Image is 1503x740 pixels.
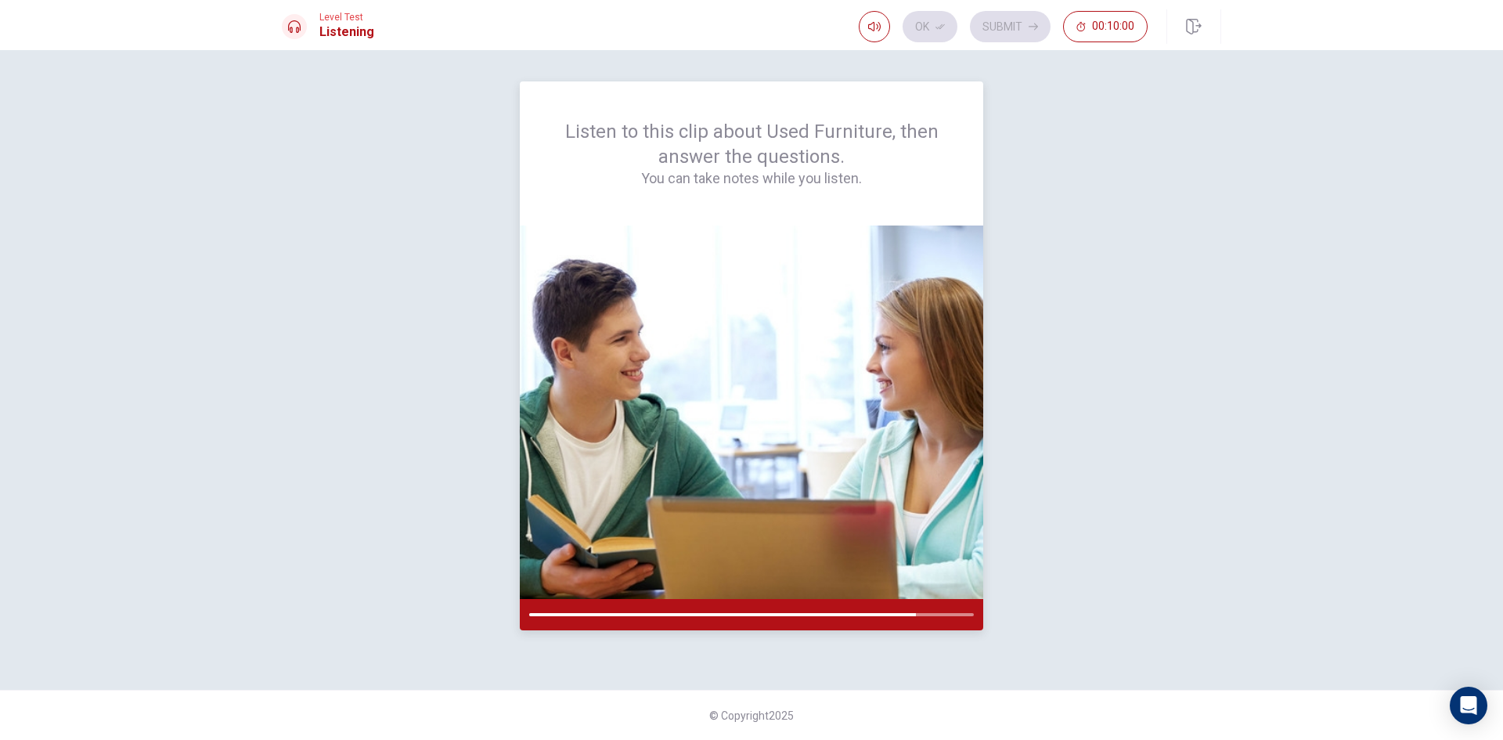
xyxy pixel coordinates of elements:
img: passage image [520,226,983,599]
h4: You can take notes while you listen. [557,169,946,188]
div: Listen to this clip about Used Furniture, then answer the questions. [557,119,946,188]
span: 00:10:00 [1092,20,1134,33]
div: Open Intercom Messenger [1450,687,1487,724]
span: Level Test [319,12,374,23]
span: © Copyright 2025 [709,709,794,722]
button: 00:10:00 [1063,11,1148,42]
h1: Listening [319,23,374,42]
